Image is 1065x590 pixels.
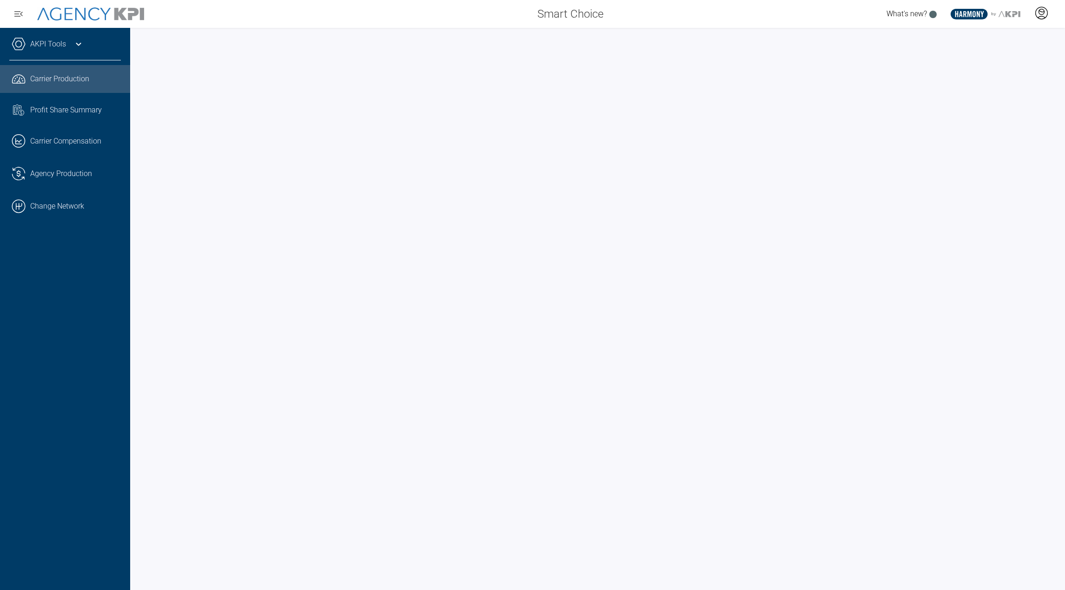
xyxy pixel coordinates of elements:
img: AgencyKPI [37,7,144,21]
span: Agency Production [30,168,92,179]
span: Carrier Production [30,73,89,85]
span: Profit Share Summary [30,105,102,116]
span: What's new? [886,9,927,18]
a: AKPI Tools [30,39,66,50]
span: Smart Choice [537,6,603,22]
